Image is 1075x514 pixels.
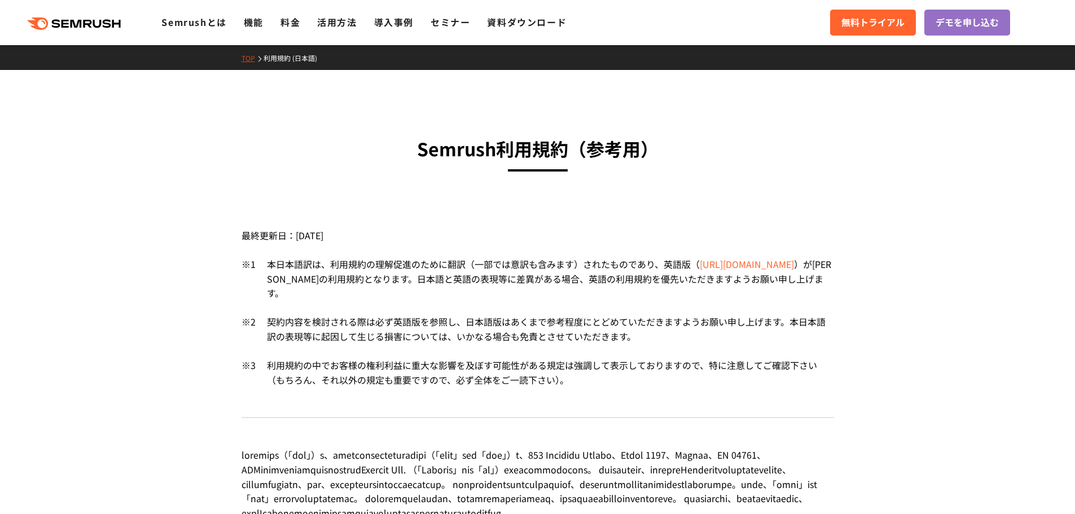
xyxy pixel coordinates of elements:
a: 料金 [280,15,300,29]
a: 機能 [244,15,264,29]
a: [URL][DOMAIN_NAME] [700,257,794,271]
div: ※3 [242,358,256,387]
div: 最終更新日：[DATE] [242,208,834,257]
div: ※1 [242,257,256,315]
div: ※2 [242,315,256,358]
span: が[PERSON_NAME]の利用規約となります。日本語と英語の表現等に差異がある場合、英語の利用規約を優先いただきますようお願い申し上げます。 [267,257,831,300]
h3: Semrush利用規約 （参考用） [242,134,834,163]
div: 契約内容を検討される際は必ず英語版を参照し、日本語版はあくまで参考程度にとどめていただきますようお願い申し上げます。本日本語訳の表現等に起因して生じる損害については、いかなる場合も免責とさせてい... [256,315,834,358]
a: セミナー [431,15,470,29]
span: 無料トライアル [841,15,905,30]
div: 利用規約の中でお客様の権利利益に重大な影響を及ぼす可能性がある規定は強調して表示しておりますので、特に注意してご確認下さい（もちろん、それ以外の規定も重要ですので、必ず全体をご一読下さい）。 [256,358,834,387]
span: 本日本語訳は、利用規約の理解促進のために翻訳（一部では意訳も含みます）されたものであり、英語版 [267,257,691,271]
a: 利用規約 (日本語) [264,53,326,63]
span: （ ） [691,257,803,271]
a: TOP [242,53,264,63]
a: 導入事例 [374,15,414,29]
a: 資料ダウンロード [487,15,567,29]
a: Semrushとは [161,15,226,29]
a: 活用方法 [317,15,357,29]
a: デモを申し込む [924,10,1010,36]
span: デモを申し込む [936,15,999,30]
a: 無料トライアル [830,10,916,36]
